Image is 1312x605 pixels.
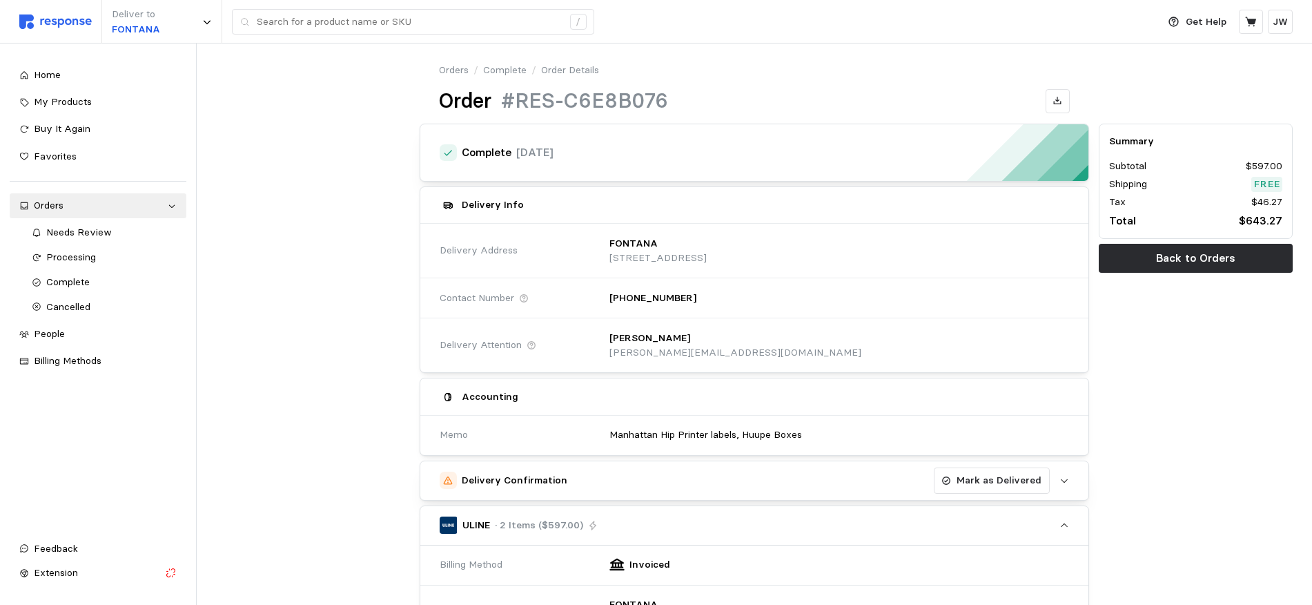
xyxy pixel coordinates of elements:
[19,15,92,29] img: svg%3e
[10,117,186,142] a: Buy It Again
[473,63,478,78] p: /
[462,473,567,488] h5: Delivery Confirmation
[1251,195,1282,210] p: $46.27
[10,193,186,218] a: Orders
[10,537,186,561] button: Feedback
[1273,15,1288,30] p: JW
[46,276,90,288] span: Complete
[10,63,186,88] a: Home
[1160,9,1235,35] button: Get Help
[570,14,587,30] div: /
[46,300,90,313] span: Cancelled
[629,557,670,573] p: Invoiced
[1246,159,1282,174] p: $597.00
[34,354,101,367] span: Billing Methods
[1109,195,1126,210] p: Tax
[934,468,1050,494] button: Mark as Delivered
[609,291,696,306] p: [PHONE_NUMBER]
[22,295,187,320] a: Cancelled
[440,428,468,443] span: Memo
[1109,177,1147,192] p: Shipping
[46,251,96,263] span: Processing
[1268,10,1293,34] button: JW
[34,327,65,340] span: People
[495,518,583,533] p: · 2 Items ($597.00)
[10,322,186,347] a: People
[34,542,78,555] span: Feedback
[957,473,1041,488] p: Mark as Delivered
[34,95,92,108] span: My Products
[440,291,514,306] span: Contact Number
[609,345,861,361] p: [PERSON_NAME][EMAIL_ADDRESS][DOMAIN_NAME]
[420,461,1088,500] button: Delivery ConfirmationMark as Delivered
[10,349,186,374] a: Billing Methods
[609,236,658,251] p: FONTANA
[10,561,186,586] button: Extension
[10,90,186,115] a: My Products
[34,198,162,213] div: Orders
[420,506,1088,545] button: ULINE· 2 Items ($597.00)
[462,145,511,161] h4: Complete
[541,63,599,78] p: Order Details
[501,88,668,115] h1: #RES-C6E8B076
[462,198,524,212] h5: Delivery Info
[439,88,491,115] h1: Order
[112,7,160,22] p: Deliver to
[112,22,160,37] p: FONTANA
[1239,212,1282,229] p: $643.27
[22,270,187,295] a: Complete
[609,251,707,266] p: [STREET_ADDRESS]
[516,144,554,161] p: [DATE]
[483,63,527,78] a: Complete
[1109,134,1282,148] h5: Summary
[22,220,187,245] a: Needs Review
[46,226,112,238] span: Needs Review
[34,68,61,81] span: Home
[440,557,502,573] span: Billing Method
[609,331,690,346] p: [PERSON_NAME]
[34,566,78,579] span: Extension
[462,390,518,404] h5: Accounting
[1156,249,1235,267] p: Back to Orders
[1186,15,1226,30] p: Get Help
[1254,177,1280,192] p: Free
[1099,244,1293,273] button: Back to Orders
[440,243,518,258] span: Delivery Address
[10,144,186,169] a: Favorites
[34,150,77,162] span: Favorites
[22,245,187,270] a: Processing
[1109,159,1146,174] p: Subtotal
[531,63,536,78] p: /
[609,428,802,443] p: Manhattan Hip Printer labels, Huupe Boxes
[439,63,469,78] a: Orders
[34,122,90,135] span: Buy It Again
[1109,212,1136,229] p: Total
[440,338,522,353] span: Delivery Attention
[257,10,562,35] input: Search for a product name or SKU
[462,518,490,533] p: ULINE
